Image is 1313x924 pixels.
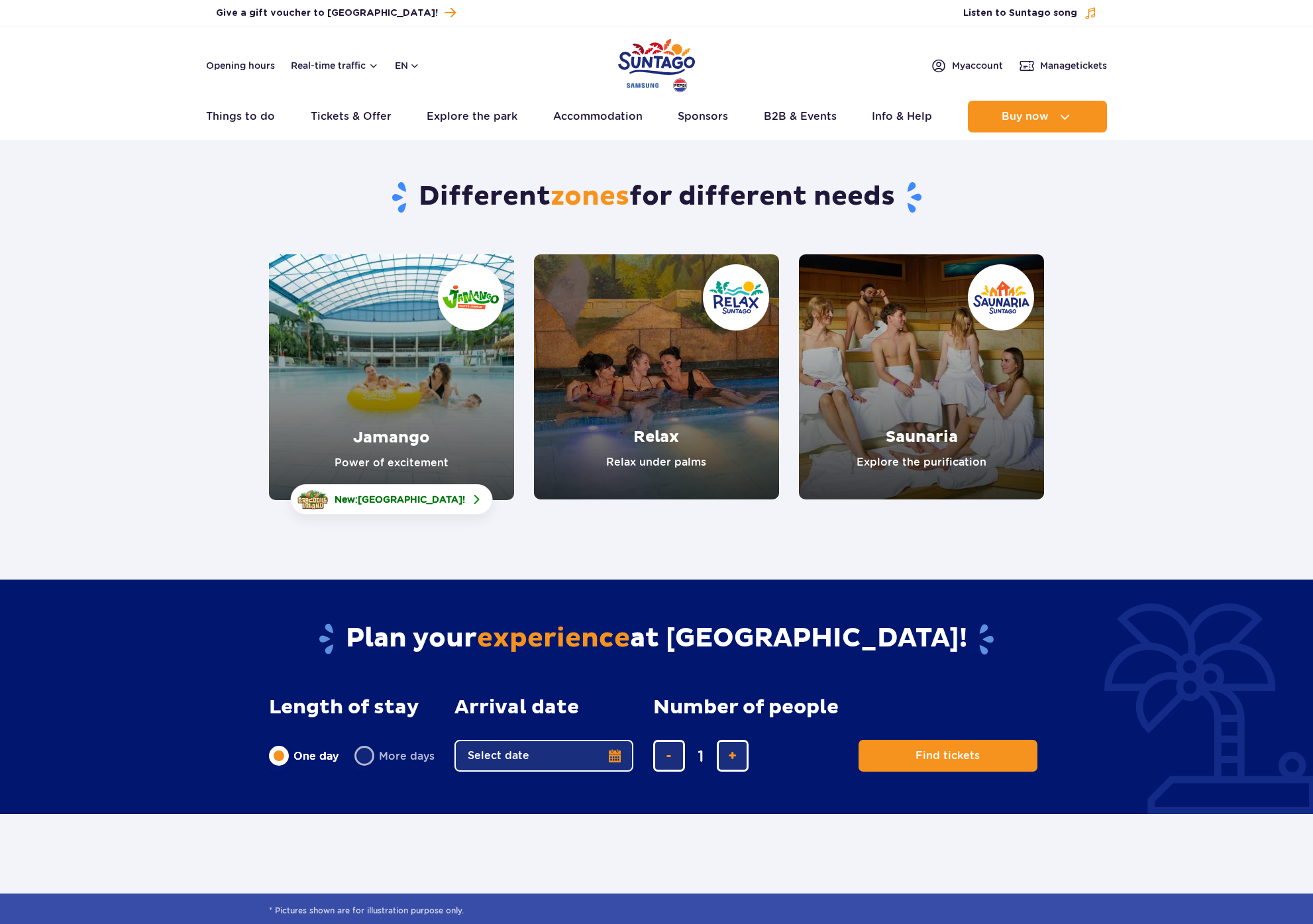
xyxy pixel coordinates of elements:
[269,622,1045,656] h2: Plan your at [GEOGRAPHIC_DATA]!
[206,59,275,72] a: Opening hours
[335,493,465,506] span: New: !
[269,696,419,719] span: Length of stay
[963,7,1097,20] button: Listen to Suntago song
[269,696,1045,772] form: Planning your visit to Park of Poland
[290,484,492,515] a: New:[GEOGRAPHIC_DATA]!
[764,101,837,132] a: B2B & Events
[1019,58,1107,74] a: Managetickets
[618,33,695,94] a: Park of Poland
[931,58,1003,74] a: Myaccount
[454,740,633,772] button: Select date
[653,696,839,719] span: Number of people
[1040,59,1107,72] span: Manage tickets
[216,7,438,20] span: Give a gift voucher to [GEOGRAPHIC_DATA]!
[311,101,392,132] a: Tickets & Offer
[553,101,643,132] a: Accommodation
[354,742,435,770] label: More days
[872,101,932,132] a: Info & Help
[717,740,749,772] button: add ticket
[685,740,717,772] input: number of tickets
[653,740,685,772] button: remove ticket
[358,494,462,505] span: [GEOGRAPHIC_DATA]
[1002,111,1049,123] span: Buy now
[454,696,579,719] span: Arrival date
[216,4,456,22] a: Give a gift voucher to [GEOGRAPHIC_DATA]!
[206,101,275,132] a: Things to do
[963,7,1077,20] span: Listen to Suntago song
[916,750,980,762] span: Find tickets
[968,101,1107,132] button: Buy now
[678,101,728,132] a: Sponsors
[269,180,1045,215] h1: Different for different needs
[952,59,1003,72] span: My account
[395,59,420,72] button: en
[477,622,630,655] span: experience
[799,254,1044,499] a: Saunaria
[269,904,1045,917] span: * Pictures shown are for illustration purpose only.
[551,180,629,213] span: zones
[269,742,339,770] label: One day
[534,254,779,499] a: Relax
[291,60,379,71] button: Real-time traffic
[859,740,1037,772] button: Find tickets
[427,101,517,132] a: Explore the park
[269,254,514,500] a: Jamango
